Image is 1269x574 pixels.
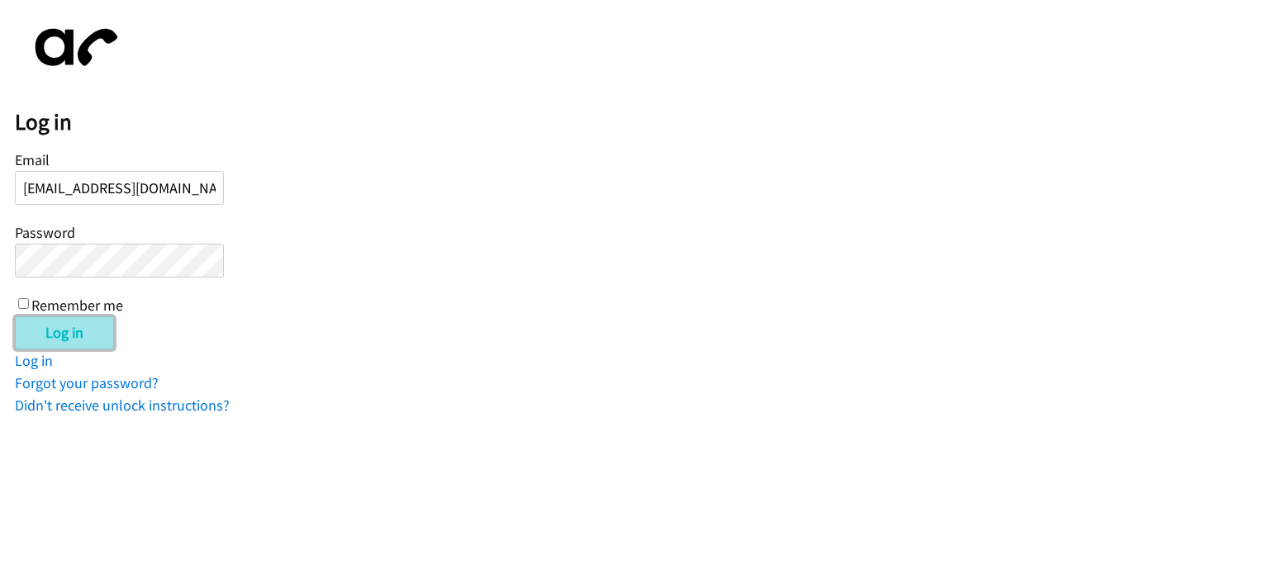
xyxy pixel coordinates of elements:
[31,296,123,315] label: Remember me
[15,351,53,370] a: Log in
[15,223,75,242] label: Password
[15,316,114,349] input: Log in
[15,15,131,80] img: aphone-8a226864a2ddd6a5e75d1ebefc011f4aa8f32683c2d82f3fb0802fe031f96514.svg
[15,396,230,415] a: Didn't receive unlock instructions?
[15,150,50,169] label: Email
[15,373,159,392] a: Forgot your password?
[15,108,1269,136] h2: Log in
